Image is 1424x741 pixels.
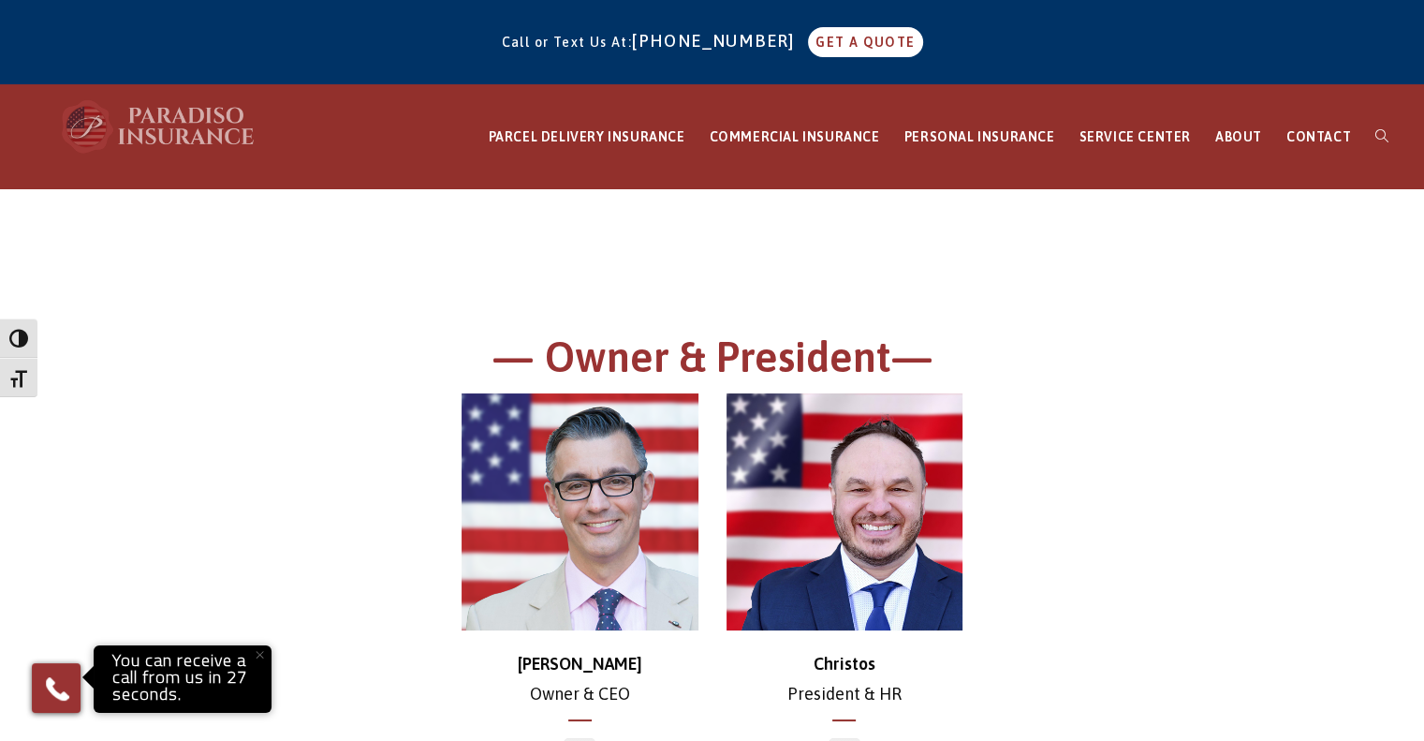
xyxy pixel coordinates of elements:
span: CONTACT [1286,129,1351,144]
img: Christos_500x500 [727,393,963,630]
span: COMMERCIAL INSURANCE [710,129,880,144]
h1: — Owner & President— [198,330,1227,394]
span: Call or Text Us At: [501,35,632,50]
span: SERVICE CENTER [1079,129,1190,144]
span: ABOUT [1215,129,1262,144]
strong: [PERSON_NAME] [518,654,642,674]
p: Owner & CEO [462,649,698,710]
a: PARCEL DELIVERY INSURANCE [477,85,697,189]
img: Paradiso Insurance [56,98,262,155]
img: chris-500x500 (1) [462,393,698,630]
strong: Christos [814,654,875,674]
a: GET A QUOTE [808,27,922,57]
p: You can receive a call from us in 27 seconds. [98,650,267,708]
a: ABOUT [1203,85,1274,189]
span: PERSONAL INSURANCE [904,129,1055,144]
img: Phone icon [42,674,72,704]
span: PARCEL DELIVERY INSURANCE [489,129,685,144]
a: CONTACT [1274,85,1363,189]
button: Close [239,634,280,675]
a: COMMERCIAL INSURANCE [697,85,892,189]
p: President & HR [727,649,963,710]
a: PERSONAL INSURANCE [892,85,1067,189]
a: SERVICE CENTER [1066,85,1202,189]
a: [PHONE_NUMBER] [632,31,804,51]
